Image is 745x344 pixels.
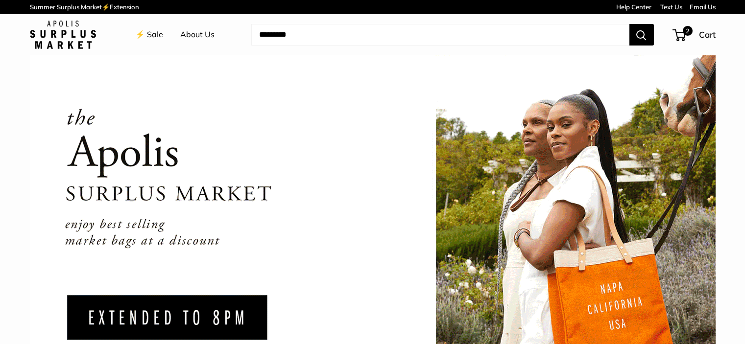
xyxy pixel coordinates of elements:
[660,3,682,11] a: Text Us
[616,3,651,11] a: Help Center
[135,27,163,42] a: ⚡️ Sale
[629,24,654,46] button: Search
[699,29,716,40] span: Cart
[690,3,716,11] a: Email Us
[682,26,692,36] span: 2
[30,21,96,49] img: Apolis: Surplus Market
[180,27,215,42] a: About Us
[673,27,716,43] a: 2 Cart
[251,24,629,46] input: Search...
